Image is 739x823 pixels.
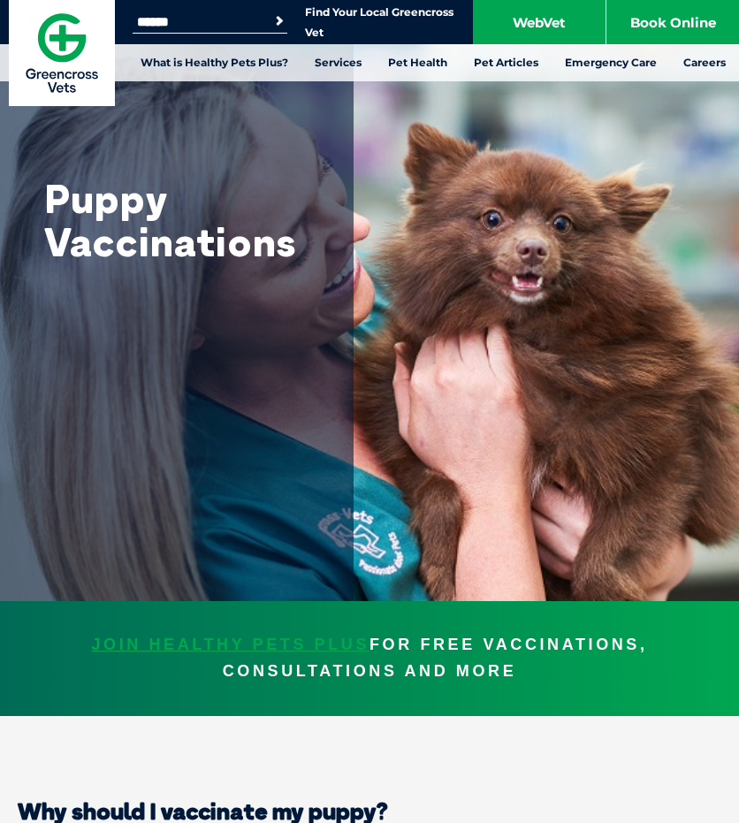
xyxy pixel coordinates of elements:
a: What is Healthy Pets Plus? [127,44,301,81]
a: Pet Health [375,44,461,81]
a: Pet Articles [461,44,552,81]
a: Emergency Care [552,44,670,81]
a: JOIN HEALTHY PETS PLUS [91,636,369,653]
a: Careers [670,44,739,81]
a: Services [301,44,375,81]
span: JOIN HEALTHY PETS PLUS [91,632,369,659]
p: FOR FREE VACCINATIONS, CONSULTATIONS AND MORE [18,632,721,685]
h1: Puppy Vaccinations [44,177,309,263]
button: Search [270,12,288,30]
a: Find Your Local Greencross Vet [305,5,453,40]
